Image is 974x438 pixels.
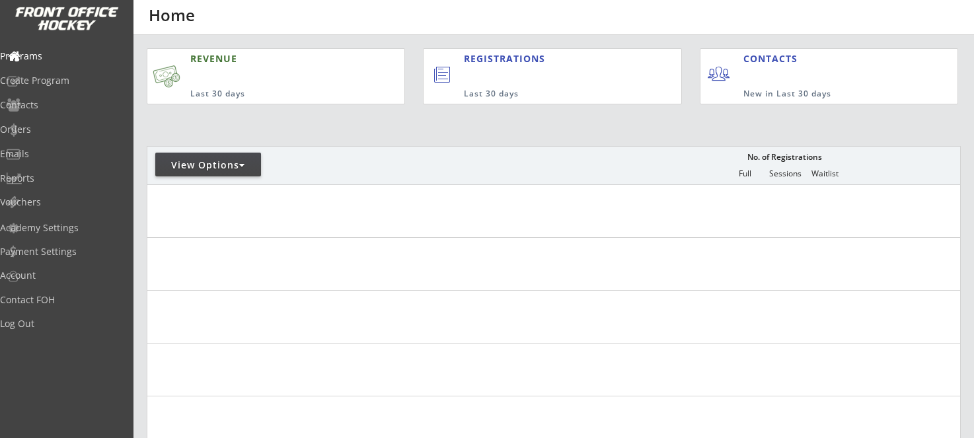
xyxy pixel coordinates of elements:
[743,89,896,100] div: New in Last 30 days
[765,169,805,178] div: Sessions
[464,52,621,65] div: REGISTRATIONS
[190,52,343,65] div: REVENUE
[805,169,844,178] div: Waitlist
[155,159,261,172] div: View Options
[190,89,343,100] div: Last 30 days
[743,153,825,162] div: No. of Registrations
[725,169,765,178] div: Full
[464,89,626,100] div: Last 30 days
[743,52,804,65] div: CONTACTS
